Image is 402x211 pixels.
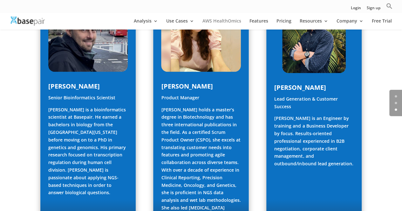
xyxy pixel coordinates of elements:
svg: Search [386,3,392,9]
a: Company [337,19,364,30]
span: [PERSON_NAME] [274,83,326,91]
span: [PERSON_NAME] [161,82,213,90]
p: [PERSON_NAME] is a bioinformatics scientist at Basepair. He earned a bachelors in biology from th... [48,106,128,196]
iframe: Drift Widget Chat Controller [280,165,394,203]
a: Sign up [367,6,380,13]
a: Analysis [134,19,158,30]
span: [PERSON_NAME] [48,82,100,90]
a: 0 [395,95,397,97]
a: Features [249,19,268,30]
p: Lead Generation & Customer Success [274,95,354,115]
img: Basepair [11,16,45,26]
p: Senior Bioinformatics Scientist [48,94,128,106]
a: Search Icon Link [386,3,392,13]
a: 2 [395,109,397,111]
a: Resources [300,19,328,30]
a: Login [351,6,361,13]
a: Free Trial [372,19,392,30]
a: Use Cases [166,19,194,30]
p: Product Manager [161,94,241,106]
a: AWS HealthOmics [202,19,241,30]
a: 1 [395,102,397,104]
p: [PERSON_NAME] is an Engineer by training and a Business Developer by focus. Results-oriented prof... [274,114,354,167]
a: Pricing [276,19,291,30]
